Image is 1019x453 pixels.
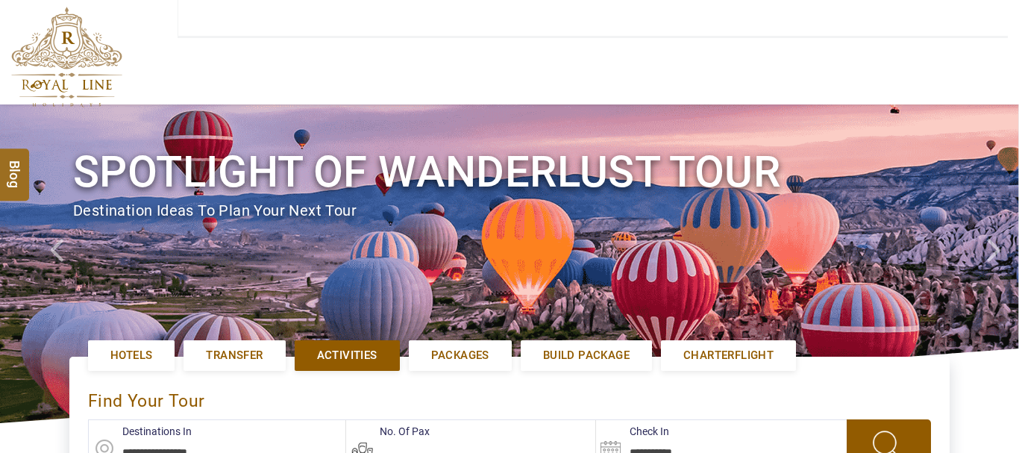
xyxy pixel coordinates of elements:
span: Transfer [206,348,263,363]
span: Packages [431,348,489,363]
img: The Royal Line Holidays [11,7,122,107]
a: Charterflight [661,340,796,371]
a: Build Package [521,340,652,371]
a: Hotels [88,340,175,371]
label: Check In [596,424,669,439]
span: Hotels [110,348,152,363]
div: find your Tour [88,375,931,419]
a: Transfer [184,340,285,371]
span: Build Package [543,348,630,363]
span: Blog [5,160,25,172]
label: No. Of Pax [346,424,430,439]
label: Destinations In [89,424,192,439]
span: Activities [317,348,377,363]
a: Packages [409,340,512,371]
span: Charterflight [683,348,774,363]
a: Activities [295,340,400,371]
